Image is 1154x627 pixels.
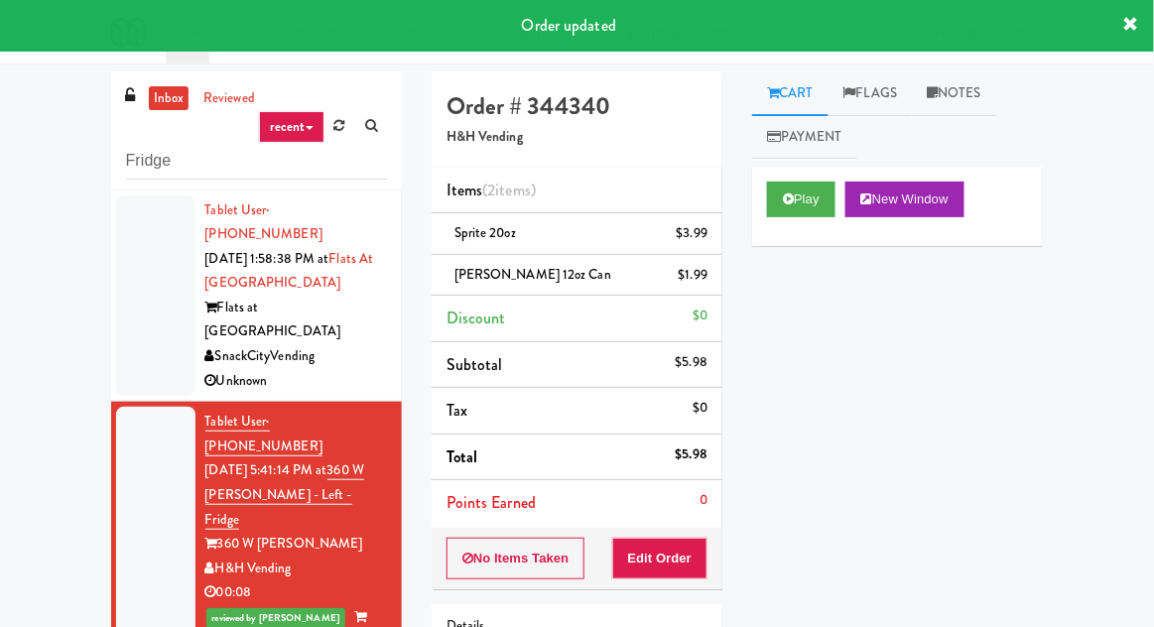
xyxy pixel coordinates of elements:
div: 00:08 [205,580,387,605]
a: Flags [829,71,913,116]
button: New Window [845,182,964,217]
div: $5.98 [676,350,708,375]
span: Subtotal [447,353,503,376]
span: Sprite 20oz [454,223,516,242]
button: No Items Taken [447,538,585,579]
button: Edit Order [612,538,708,579]
span: Discount [447,307,506,329]
h5: H&H Vending [447,130,707,145]
span: Order updated [522,14,616,37]
span: [PERSON_NAME] 12oz can [454,265,611,284]
a: inbox [149,86,190,111]
h4: Order # 344340 [447,93,707,119]
div: Unknown [205,369,387,394]
span: · [PHONE_NUMBER] [205,412,322,455]
span: Total [447,445,478,468]
a: 360 W [PERSON_NAME] - Left - Fridge [205,460,365,529]
a: Cart [752,71,829,116]
a: Tablet User· [PHONE_NUMBER] [205,200,322,244]
div: $0 [693,304,707,328]
a: recent [259,111,324,143]
div: $5.98 [676,442,708,467]
ng-pluralize: items [496,179,532,201]
div: 360 W [PERSON_NAME] [205,532,387,557]
input: Search vision orders [126,143,387,180]
li: Tablet User· [PHONE_NUMBER][DATE] 1:58:38 PM atFlats at [GEOGRAPHIC_DATA]Flats at [GEOGRAPHIC_DAT... [111,190,402,403]
div: $0 [693,396,707,421]
span: Items [447,179,536,201]
a: Tablet User· [PHONE_NUMBER] [205,412,322,456]
div: H&H Vending [205,557,387,581]
span: [DATE] 5:41:14 PM at [205,460,327,479]
button: Play [767,182,835,217]
div: $1.99 [679,263,708,288]
a: reviewed [198,86,260,111]
a: Payment [752,115,857,160]
div: $3.99 [677,221,708,246]
span: [DATE] 1:58:38 PM at [205,249,329,268]
div: 0 [700,488,707,513]
span: (2 ) [482,179,536,201]
div: Flats at [GEOGRAPHIC_DATA] [205,296,387,344]
span: Tax [447,399,467,422]
div: SnackCityVending [205,344,387,369]
span: Points Earned [447,491,536,514]
a: Notes [912,71,996,116]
